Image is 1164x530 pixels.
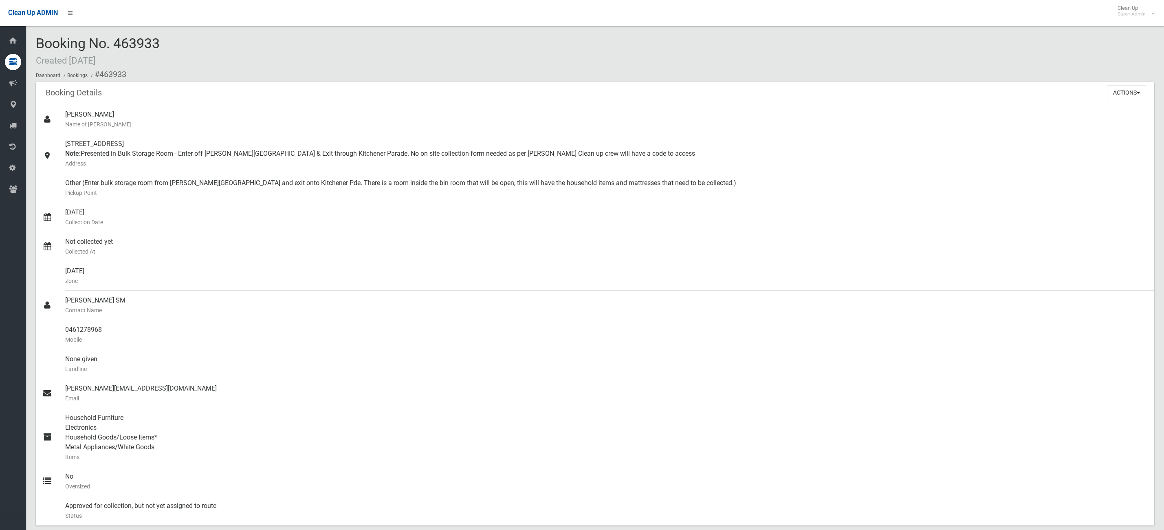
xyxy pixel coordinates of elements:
small: Contact Name [65,305,1148,315]
strong: Note: [65,150,81,157]
div: [PERSON_NAME] [65,105,1148,134]
small: Name of [PERSON_NAME] [65,119,1148,129]
small: Items [65,452,1148,462]
small: Created [DATE] [36,55,96,66]
div: [PERSON_NAME][EMAIL_ADDRESS][DOMAIN_NAME] [65,379,1148,408]
small: Super Admin [1118,11,1146,17]
small: Oversized [65,481,1148,491]
div: 0461278968 [65,320,1148,349]
small: Status [65,511,1148,521]
div: [PERSON_NAME] SM [65,291,1148,320]
small: Landline [65,364,1148,374]
div: None given [65,349,1148,379]
a: [PERSON_NAME][EMAIL_ADDRESS][DOMAIN_NAME]Email [36,379,1154,408]
div: No [65,467,1148,496]
small: Mobile [65,335,1148,344]
small: Email [65,393,1148,403]
button: Actions [1107,85,1146,100]
div: Other (Enter bulk storage room from [PERSON_NAME][GEOGRAPHIC_DATA] and exit onto Kitchener Pde. T... [65,173,1148,203]
span: Booking No. 463933 [36,35,160,67]
div: Household Furniture Electronics Household Goods/Loose Items* Metal Appliances/White Goods [65,408,1148,467]
div: [DATE] [65,203,1148,232]
header: Booking Details [36,85,112,101]
small: Collection Date [65,217,1148,227]
div: Not collected yet [65,232,1148,261]
a: Dashboard [36,73,60,78]
div: Approved for collection, but not yet assigned to route [65,496,1148,526]
span: Clean Up [1113,5,1154,17]
div: [DATE] [65,261,1148,291]
small: Collected At [65,247,1148,256]
small: Zone [65,276,1148,286]
span: Clean Up ADMIN [8,9,58,17]
small: Pickup Point [65,188,1148,198]
small: Address [65,159,1148,168]
a: Bookings [67,73,88,78]
div: [STREET_ADDRESS] Presented in Bulk Storage Room - Enter off [PERSON_NAME][GEOGRAPHIC_DATA] & Exit... [65,134,1148,173]
li: #463933 [89,67,126,82]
